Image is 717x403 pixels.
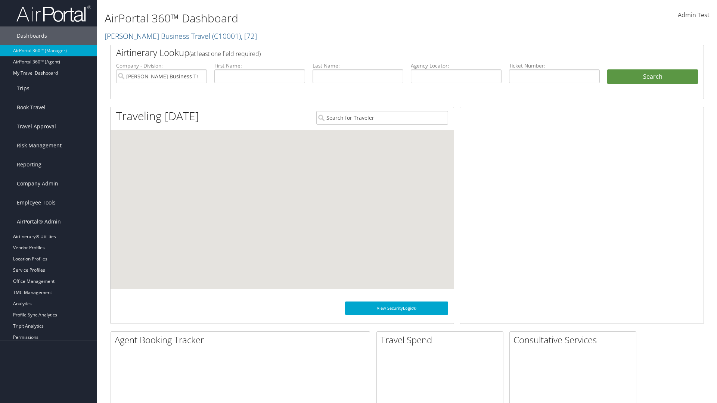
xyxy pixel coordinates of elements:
[678,11,710,19] span: Admin Test
[17,98,46,117] span: Book Travel
[17,155,41,174] span: Reporting
[17,117,56,136] span: Travel Approval
[17,79,30,98] span: Trips
[116,46,649,59] h2: Airtinerary Lookup
[115,334,370,346] h2: Agent Booking Tracker
[17,136,62,155] span: Risk Management
[381,334,503,346] h2: Travel Spend
[313,62,403,69] label: Last Name:
[17,26,47,45] span: Dashboards
[513,334,636,346] h2: Consultative Services
[678,4,710,27] a: Admin Test
[607,69,698,84] button: Search
[105,31,257,41] a: [PERSON_NAME] Business Travel
[116,62,207,69] label: Company - Division:
[16,5,91,22] img: airportal-logo.png
[17,193,56,212] span: Employee Tools
[17,212,61,231] span: AirPortal® Admin
[17,174,58,193] span: Company Admin
[189,50,261,58] span: (at least one field required)
[212,31,241,41] span: ( C10001 )
[411,62,502,69] label: Agency Locator:
[241,31,257,41] span: , [ 72 ]
[509,62,600,69] label: Ticket Number:
[105,10,508,26] h1: AirPortal 360™ Dashboard
[316,111,448,125] input: Search for Traveler
[116,108,199,124] h1: Traveling [DATE]
[214,62,305,69] label: First Name:
[345,302,448,315] a: View SecurityLogic®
